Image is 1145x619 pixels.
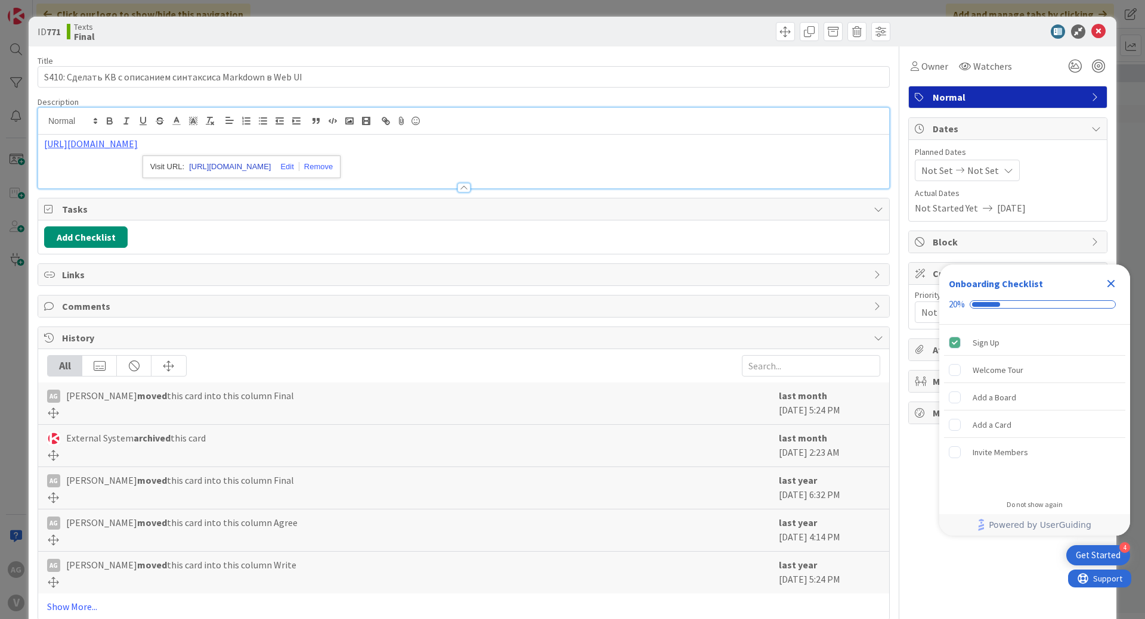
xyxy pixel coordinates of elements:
div: Add a Card [973,418,1011,432]
span: [PERSON_NAME] this card into this column Final [66,388,294,403]
b: last year [779,474,817,486]
div: [DATE] 2:23 AM [779,431,880,461]
div: [DATE] 5:24 PM [779,388,880,418]
div: Welcome Tour is incomplete. [944,357,1125,383]
div: AG [47,474,60,487]
a: Show More... [47,599,880,614]
span: Tasks [62,202,868,216]
span: Metrics [933,406,1085,420]
span: ID [38,24,61,39]
a: [URL][DOMAIN_NAME] [189,159,271,175]
a: Powered by UserGuiding [945,514,1124,536]
span: Normal [933,90,1085,104]
a: [URL][DOMAIN_NAME] [44,138,138,150]
div: Checklist progress: 20% [949,299,1121,310]
span: Comments [62,299,868,313]
b: last year [779,559,817,571]
span: [PERSON_NAME] this card into this column Agree [66,515,298,530]
input: type card name here... [38,66,890,88]
span: Powered by UserGuiding [989,518,1091,532]
span: Attachments [933,343,1085,357]
span: Not Set [921,304,1074,321]
span: Mirrors [933,374,1085,388]
div: Invite Members [973,445,1028,459]
div: Open Get Started checklist, remaining modules: 4 [1066,545,1130,565]
span: Support [25,2,54,16]
span: [PERSON_NAME] this card into this column Write [66,558,296,572]
span: Not Set [967,163,999,178]
div: Close Checklist [1101,274,1121,293]
div: Add a Card is incomplete. [944,412,1125,438]
span: [PERSON_NAME] this card into this column Final [66,473,294,487]
b: moved [137,390,167,402]
span: Actual Dates [915,187,1101,200]
div: Get Started [1076,549,1121,561]
b: 771 [47,26,61,38]
input: Search... [742,355,880,377]
img: ES [47,432,60,445]
span: External System this card [66,431,206,445]
div: Sign Up is complete. [944,329,1125,356]
b: archived [134,432,171,444]
div: Onboarding Checklist [949,276,1043,291]
span: Not Started Yet [915,201,978,215]
div: AG [47,390,60,403]
b: last month [779,390,827,402]
span: Block [933,235,1085,249]
div: Priority [915,291,1101,299]
div: [DATE] 6:32 PM [779,473,880,503]
b: moved [137,559,167,571]
span: Dates [933,122,1085,136]
div: Add a Board is incomplete. [944,384,1125,410]
span: Owner [921,59,948,73]
div: All [48,356,82,376]
div: Checklist items [939,325,1130,492]
div: Add a Board [973,390,1016,405]
span: History [62,331,868,345]
div: Invite Members is incomplete. [944,439,1125,465]
span: Not Set [921,163,953,178]
button: Add Checklist [44,226,128,248]
b: moved [137,474,167,486]
div: Checklist Container [939,265,1130,536]
div: 4 [1119,542,1130,553]
span: [DATE] [997,201,1026,215]
div: Sign Up [973,335,999,350]
div: AG [47,559,60,572]
div: Footer [939,514,1130,536]
span: Planned Dates [915,146,1101,158]
span: Custom Fields [933,266,1085,281]
span: Description [38,97,79,107]
label: Title [38,55,53,66]
b: moved [137,517,167,528]
div: Do not show again [1007,500,1063,509]
div: Welcome Tour [973,363,1023,377]
b: last year [779,517,817,528]
span: Texts [74,22,95,32]
div: AG [47,517,60,530]
div: [DATE] 4:14 PM [779,515,880,545]
div: 20% [949,299,965,310]
div: [DATE] 5:24 PM [779,558,880,587]
span: Links [62,267,868,282]
b: last month [779,432,827,444]
b: Final [74,32,95,41]
span: Watchers [973,59,1012,73]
